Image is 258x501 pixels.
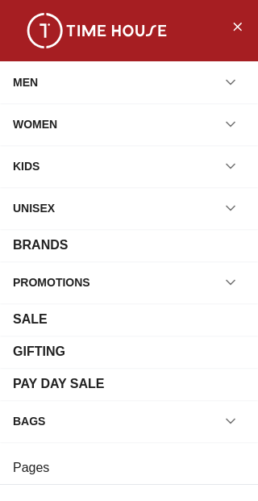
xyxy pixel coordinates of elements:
img: ... [16,13,177,48]
div: KIDS [13,152,40,181]
div: BRANDS [13,236,68,255]
div: WOMEN [13,110,57,139]
div: UNISEX [13,194,55,223]
div: SALE [13,310,48,329]
div: MEN [13,68,38,97]
div: GIFTING [13,342,65,361]
div: PAY DAY SALE [13,374,105,394]
button: Close Menu [224,13,250,39]
div: BAGS [13,407,45,436]
div: PROMOTIONS [13,268,90,297]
